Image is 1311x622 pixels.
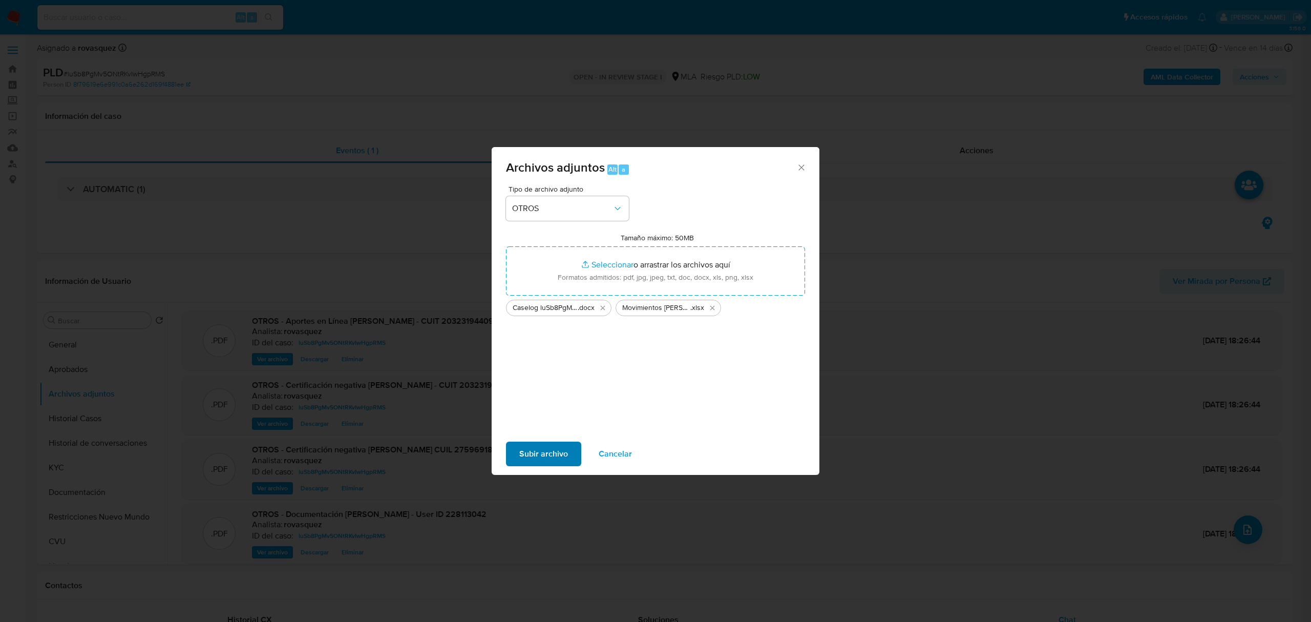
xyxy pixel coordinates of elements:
[608,164,617,174] span: Alt
[513,303,578,313] span: Caselog luSb8PgMv5ONtRKvIwHgpRMS_2025_08_11_14_18_08
[585,442,645,466] button: Cancelar
[512,203,612,214] span: OTROS
[509,185,631,193] span: Tipo de archivo adjunto
[519,443,568,465] span: Subir archivo
[621,233,694,242] label: Tamaño máximo: 50MB
[506,296,805,316] ul: Archivos seleccionados
[690,303,704,313] span: .xlsx
[622,164,625,174] span: a
[796,162,806,172] button: Cerrar
[506,442,581,466] button: Subir archivo
[599,443,632,465] span: Cancelar
[578,303,595,313] span: .docx
[506,158,605,176] span: Archivos adjuntos
[597,302,609,314] button: Eliminar Caselog luSb8PgMv5ONtRKvIwHgpRMS_2025_08_11_14_18_08.docx
[622,303,690,313] span: Movimientos [PERSON_NAME] - User ID 228113042
[706,302,718,314] button: Eliminar Movimientos Jimena Paola Clerici - User ID 228113042.xlsx
[506,196,629,221] button: OTROS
